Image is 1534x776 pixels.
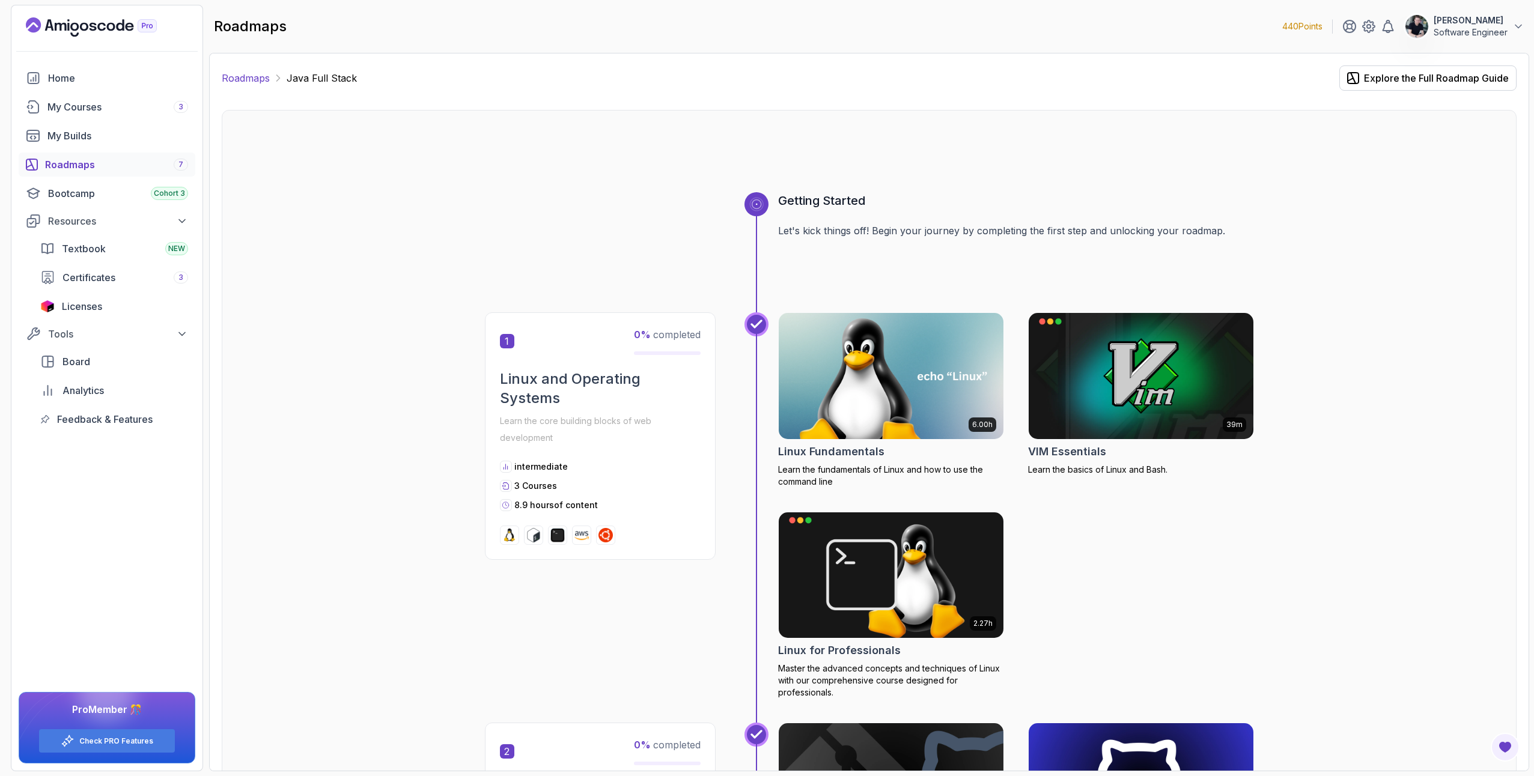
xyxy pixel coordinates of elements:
[634,329,651,341] span: 0 %
[1491,733,1520,762] button: Open Feedback Button
[33,378,195,402] a: analytics
[634,739,701,751] span: completed
[526,528,541,542] img: bash logo
[57,412,153,426] span: Feedback & Features
[778,192,1254,209] h3: Getting Started
[62,383,104,398] span: Analytics
[1226,420,1243,429] p: 39m
[287,71,357,85] p: Java Full Stack
[500,744,514,759] span: 2
[1434,26,1508,38] p: Software Engineer
[38,729,175,753] button: Check PRO Features
[178,160,183,169] span: 7
[1028,464,1254,476] p: Learn the basics of Linux and Bash.
[778,642,901,659] h2: Linux for Professionals
[178,273,183,282] span: 3
[62,299,102,314] span: Licenses
[48,214,188,228] div: Resources
[779,313,1003,439] img: Linux Fundamentals card
[19,66,195,90] a: home
[778,223,1254,238] p: Let's kick things off! Begin your journey by completing the first step and unlocking your roadmap.
[154,189,185,198] span: Cohort 3
[33,294,195,318] a: licenses
[1405,14,1524,38] button: user profile image[PERSON_NAME]Software Engineer
[500,413,701,446] p: Learn the core building blocks of web development
[502,528,517,542] img: linux logo
[598,528,613,542] img: ubuntu logo
[62,241,106,256] span: Textbook
[48,186,188,201] div: Bootcamp
[168,244,185,253] span: NEW
[19,124,195,148] a: builds
[778,312,1004,488] a: Linux Fundamentals card6.00hLinux FundamentalsLearn the fundamentals of Linux and how to use the ...
[19,153,195,177] a: roadmaps
[222,71,270,85] a: Roadmaps
[1339,65,1517,91] button: Explore the Full Roadmap Guide
[19,95,195,119] a: courses
[48,71,188,85] div: Home
[634,329,701,341] span: completed
[514,499,598,511] p: 8.9 hours of content
[1364,71,1509,85] div: Explore the Full Roadmap Guide
[33,237,195,261] a: textbook
[19,181,195,205] a: bootcamp
[1282,20,1322,32] p: 440 Points
[1029,313,1253,439] img: VIM Essentials card
[634,739,651,751] span: 0 %
[33,350,195,374] a: board
[178,102,183,112] span: 3
[778,662,1004,699] p: Master the advanced concepts and techniques of Linux with our comprehensive course designed for p...
[40,300,55,312] img: jetbrains icon
[48,327,188,341] div: Tools
[214,17,287,36] h2: roadmaps
[514,461,568,473] p: intermediate
[972,420,993,429] p: 6.00h
[514,480,557,491] span: 3 Courses
[79,736,153,746] a: Check PRO Features
[45,157,188,172] div: Roadmaps
[973,619,993,628] p: 2.27h
[47,129,188,143] div: My Builds
[33,265,195,289] a: certificates
[26,17,184,37] a: Landing page
[1434,14,1508,26] p: [PERSON_NAME]
[33,407,195,431] a: feedback
[500,334,514,348] span: 1
[778,443,884,460] h2: Linux Fundamentals
[574,528,589,542] img: aws logo
[1405,15,1428,38] img: user profile image
[1028,443,1106,460] h2: VIM Essentials
[19,210,195,232] button: Resources
[500,369,701,408] h2: Linux and Operating Systems
[1028,312,1254,476] a: VIM Essentials card39mVIM EssentialsLearn the basics of Linux and Bash.
[19,323,195,345] button: Tools
[62,354,90,369] span: Board
[779,512,1003,638] img: Linux for Professionals card
[47,100,188,114] div: My Courses
[778,464,1004,488] p: Learn the fundamentals of Linux and how to use the command line
[550,528,565,542] img: terminal logo
[778,512,1004,699] a: Linux for Professionals card2.27hLinux for ProfessionalsMaster the advanced concepts and techniqu...
[62,270,115,285] span: Certificates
